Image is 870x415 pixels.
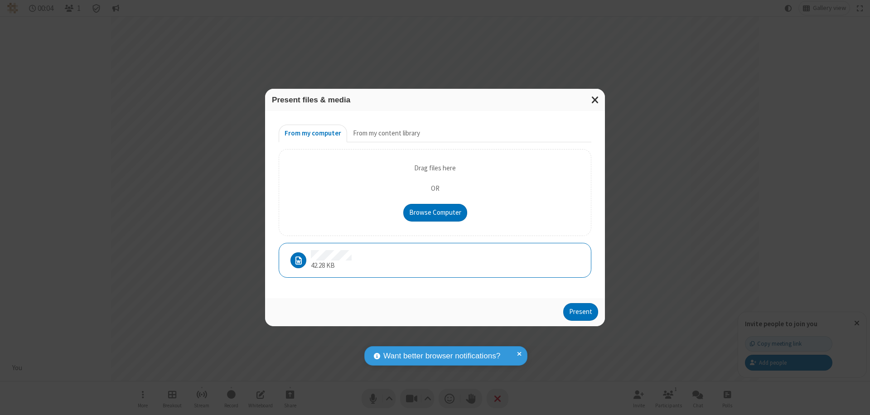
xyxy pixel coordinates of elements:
button: Browse Computer [403,204,467,222]
button: Present [563,303,598,321]
button: Close modal [586,89,605,111]
p: 42.28 KB [311,260,352,270]
button: From my content library [347,125,426,143]
span: Want better browser notifications? [383,350,500,362]
h3: Present files & media [272,96,598,104]
div: Upload Background [279,149,591,236]
button: From my computer [279,125,347,143]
